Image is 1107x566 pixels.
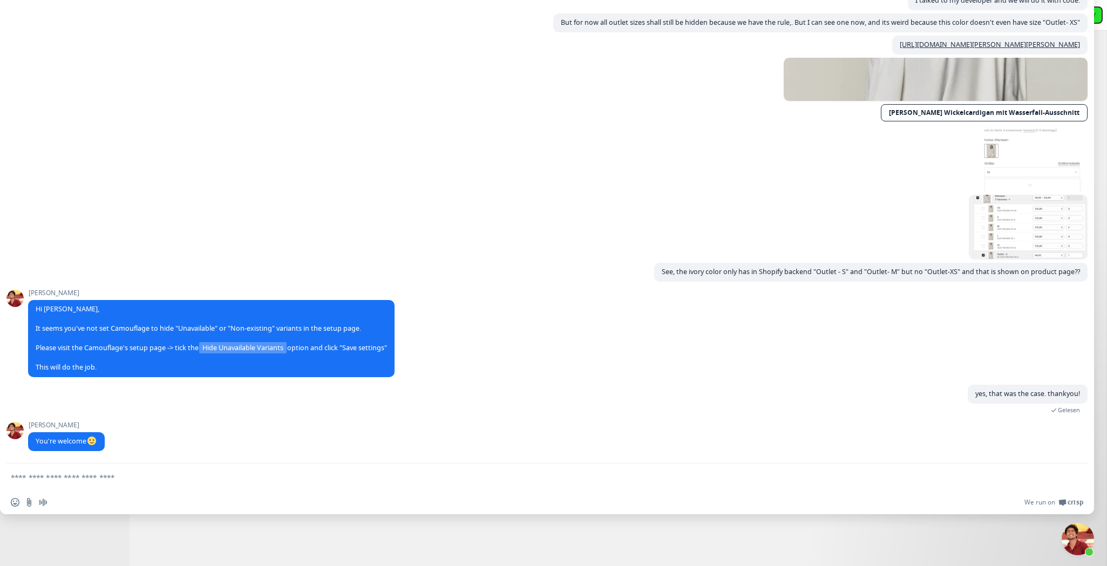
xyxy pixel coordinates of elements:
[1062,523,1094,555] div: Chat schließen
[662,267,1080,276] span: See, the ivory color only has in Shopify backend "Outlet - S" and "Outlet- M" but no "Outlet-XS" ...
[11,498,19,507] span: Einen Emoji einfügen
[36,437,97,446] span: You're welcome
[975,389,1080,398] span: yes, that was the case. thankyou!
[1086,8,1102,23] span: Avatar with initials Y
[1024,498,1083,507] a: We run onCrisp
[881,104,1088,121] a: [PERSON_NAME] Wickelcardigan mit Wasserfall-Ausschnitt
[1092,12,1096,18] text: Y
[561,18,1080,27] span: But for now all outlet sizes shall still be hidden because we have the rule,. But I can see one n...
[39,498,47,507] span: Audionachricht aufzeichnen
[11,473,1060,482] textarea: Verfassen Sie Ihre Nachricht…
[900,40,1080,49] a: [URL][DOMAIN_NAME][PERSON_NAME][PERSON_NAME]
[199,342,287,353] span: Hide Unavailable Variants
[1068,498,1083,507] span: Crisp
[28,289,395,297] span: [PERSON_NAME]
[25,498,33,507] span: Datei senden
[28,421,105,429] span: [PERSON_NAME]
[1058,406,1080,414] span: Gelesen
[36,304,387,372] span: Hi [PERSON_NAME], It seems you've not set Camouflage to hide "Unavailable" or "Non-existing" vari...
[1024,498,1055,507] span: We run on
